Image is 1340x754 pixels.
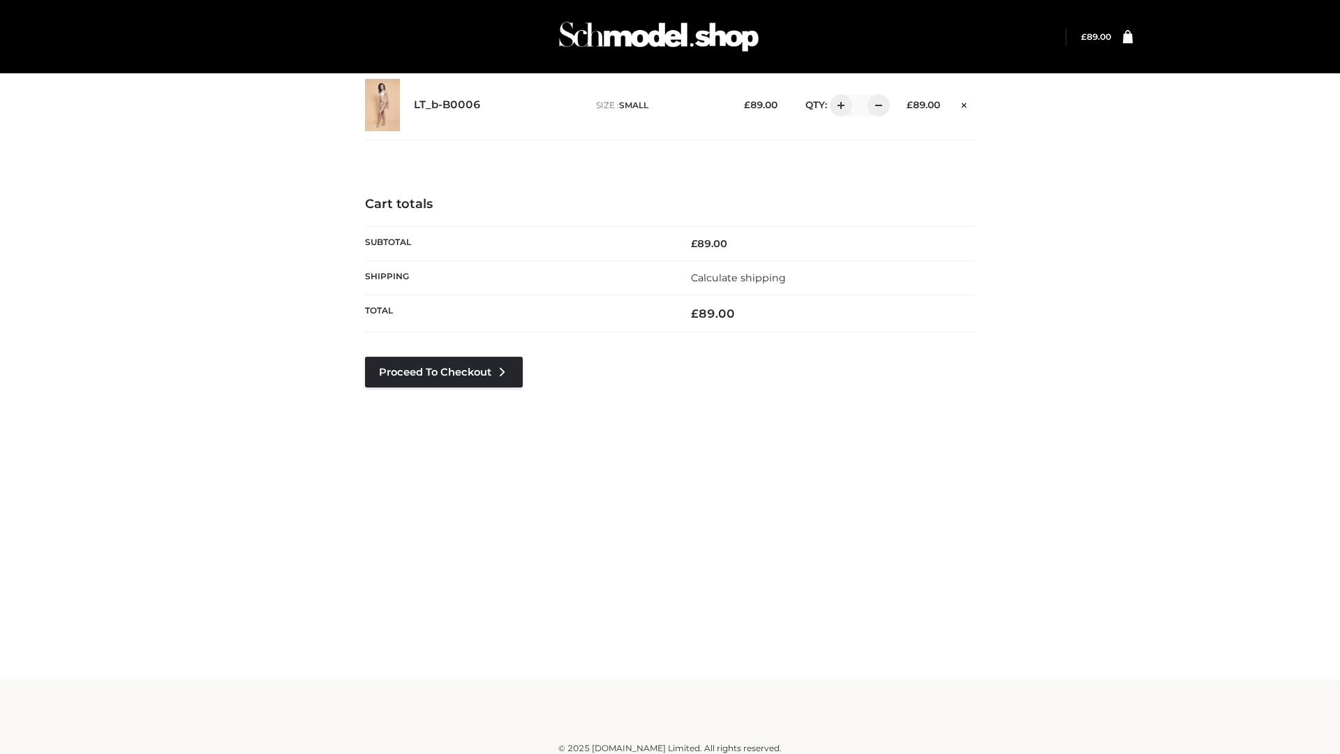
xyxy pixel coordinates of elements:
a: Calculate shipping [691,272,786,284]
div: QTY: [791,94,885,117]
span: £ [691,306,699,320]
span: SMALL [619,100,648,110]
bdi: 89.00 [907,99,940,110]
a: LT_b-B0006 [414,98,481,112]
img: Schmodel Admin 964 [554,9,764,64]
span: £ [744,99,750,110]
bdi: 89.00 [1081,31,1111,42]
span: £ [691,237,697,250]
p: size : [596,99,722,112]
a: £89.00 [1081,31,1111,42]
span: £ [907,99,913,110]
a: Proceed to Checkout [365,357,523,387]
span: £ [1081,31,1087,42]
bdi: 89.00 [744,99,777,110]
bdi: 89.00 [691,237,727,250]
th: Subtotal [365,226,670,260]
th: Total [365,295,670,332]
bdi: 89.00 [691,306,735,320]
th: Shipping [365,260,670,295]
a: Remove this item [954,94,975,112]
h4: Cart totals [365,197,975,212]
